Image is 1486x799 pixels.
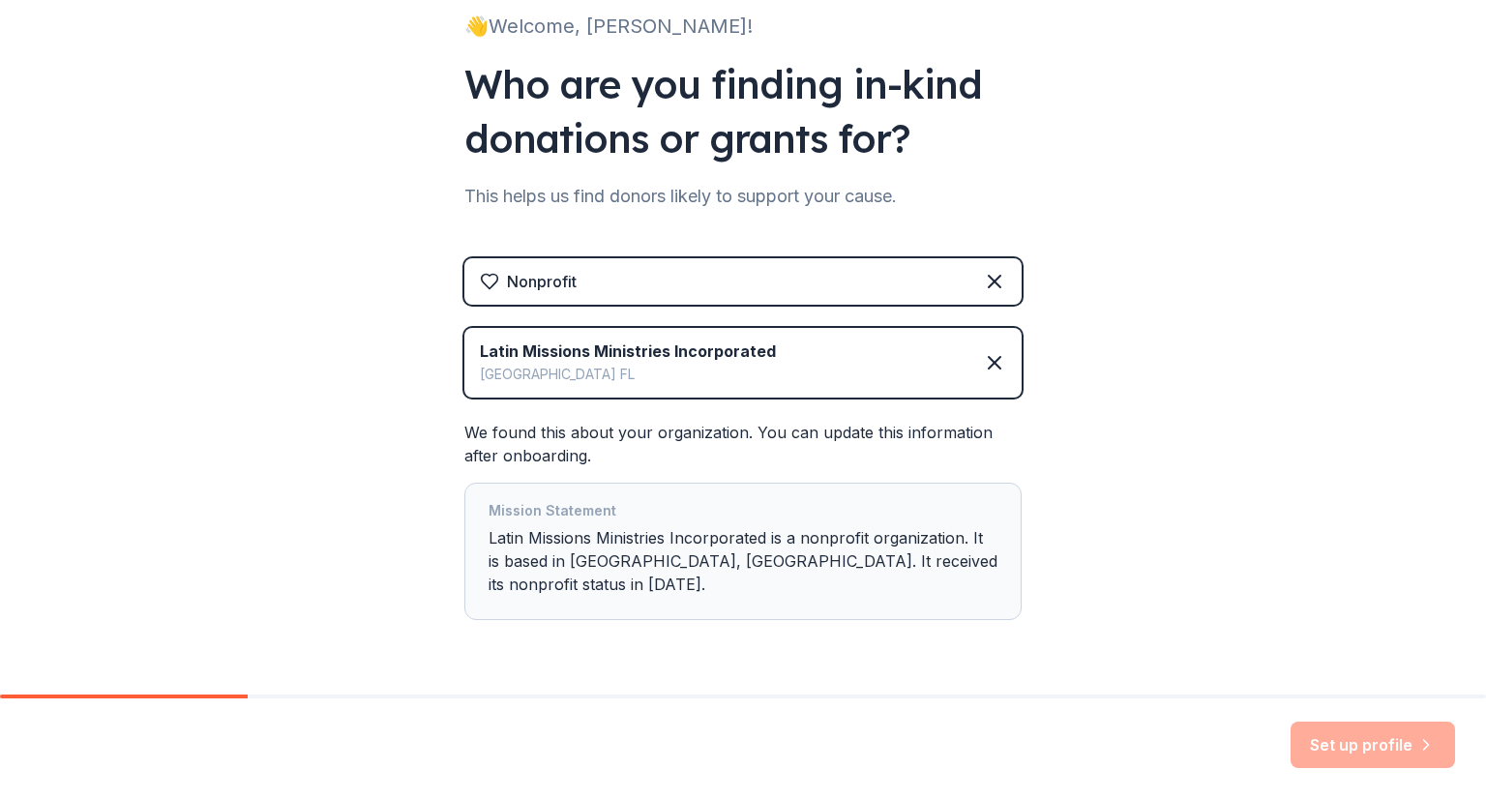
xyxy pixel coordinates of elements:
div: We found this about your organization. You can update this information after onboarding. [464,421,1022,620]
div: 👋 Welcome, [PERSON_NAME]! [464,11,1022,42]
div: [GEOGRAPHIC_DATA] FL [480,363,776,386]
div: Latin Missions Ministries Incorporated [480,340,776,363]
div: Who are you finding in-kind donations or grants for? [464,57,1022,165]
div: Mission Statement [489,499,997,526]
div: Latin Missions Ministries Incorporated is a nonprofit organization. It is based in [GEOGRAPHIC_DA... [489,499,997,604]
div: Nonprofit [507,270,577,293]
div: This helps us find donors likely to support your cause. [464,181,1022,212]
